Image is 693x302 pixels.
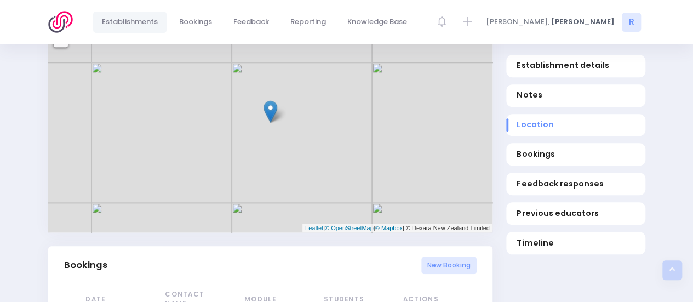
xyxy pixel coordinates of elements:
[517,179,634,190] span: Feedback responses
[622,13,641,32] span: R
[517,149,634,161] span: Bookings
[486,16,549,27] span: [PERSON_NAME],
[506,84,645,107] a: Notes
[302,224,492,233] div: | | | © Dexara New Zealand Limited
[347,16,407,27] span: Knowledge Base
[506,144,645,166] a: Bookings
[179,16,212,27] span: Bookings
[93,12,167,33] a: Establishments
[517,90,634,101] span: Notes
[517,60,634,72] span: Establishment details
[170,12,221,33] a: Bookings
[282,12,335,33] a: Reporting
[517,119,634,131] span: Location
[517,237,634,249] span: Timeline
[551,16,615,27] span: [PERSON_NAME]
[325,225,374,231] a: © OpenStreetMap
[264,100,277,123] img: Hillpark School
[305,225,323,231] a: Leaflet
[506,55,645,77] a: Establishment details
[102,16,158,27] span: Establishments
[233,16,269,27] span: Feedback
[339,12,416,33] a: Knowledge Base
[421,257,477,275] a: New Booking
[506,203,645,225] a: Previous educators
[517,208,634,219] span: Previous educators
[290,16,326,27] span: Reporting
[48,11,79,33] img: Logo
[64,260,107,271] h3: Bookings
[506,173,645,196] a: Feedback responses
[506,114,645,136] a: Location
[375,225,403,231] a: © Mapbox
[506,232,645,255] a: Timeline
[225,12,278,33] a: Feedback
